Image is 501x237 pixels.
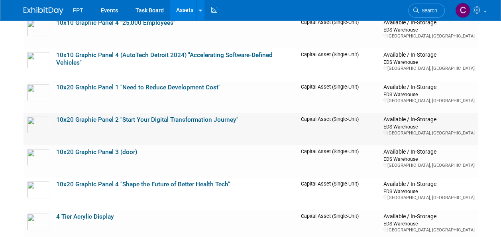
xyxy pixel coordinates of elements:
[383,156,474,162] div: EDS Warehouse
[24,7,63,15] img: ExhibitDay
[383,91,474,98] div: EDS Warehouse
[298,113,380,145] td: Capital Asset (Single-Unit)
[56,213,114,220] a: 4 Tier Acrylic Display
[383,26,474,33] div: EDS Warehouse
[383,65,474,71] div: [GEOGRAPHIC_DATA], [GEOGRAPHIC_DATA]
[383,130,474,136] div: [GEOGRAPHIC_DATA], [GEOGRAPHIC_DATA]
[383,51,474,59] div: Available / In-Storage
[298,81,380,113] td: Capital Asset (Single-Unit)
[383,116,474,123] div: Available / In-Storage
[383,213,474,220] div: Available / In-Storage
[383,59,474,65] div: EDS Warehouse
[383,84,474,91] div: Available / In-Storage
[56,51,273,67] a: 10x10 Graphic Panel 4 (AutoTech Detroit 2024) "Accelerating Software-Defined Vehicles"
[298,48,380,81] td: Capital Asset (Single-Unit)
[383,188,474,195] div: EDS Warehouse
[298,16,380,48] td: Capital Asset (Single-Unit)
[383,220,474,227] div: EDS Warehouse
[383,123,474,130] div: EDS Warehouse
[383,19,474,26] div: Available / In-Storage
[383,148,474,156] div: Available / In-Storage
[298,145,380,178] td: Capital Asset (Single-Unit)
[56,19,175,26] a: 10x10 Graphic Panel 4 "25,000 Employees"
[56,148,137,156] a: 10x20 Graphic Panel 3 (door)
[408,4,445,18] a: Search
[56,116,238,123] a: 10x20 Graphic Panel 2 "Start Your Digital Transformation Journey"
[383,195,474,201] div: [GEOGRAPHIC_DATA], [GEOGRAPHIC_DATA]
[383,98,474,104] div: [GEOGRAPHIC_DATA], [GEOGRAPHIC_DATA]
[56,84,220,91] a: 10x20 Graphic Panel 1 "Need to Reduce Development Cost"
[383,33,474,39] div: [GEOGRAPHIC_DATA], [GEOGRAPHIC_DATA]
[73,7,83,14] span: FPT
[383,181,474,188] div: Available / In-Storage
[383,162,474,168] div: [GEOGRAPHIC_DATA], [GEOGRAPHIC_DATA]
[56,181,230,188] a: 10x20 Graphic Panel 4 "Shape the Future of Better Health Tech"
[455,3,470,18] img: Cassandra Slowik
[419,8,437,14] span: Search
[298,178,380,210] td: Capital Asset (Single-Unit)
[383,227,474,233] div: [GEOGRAPHIC_DATA], [GEOGRAPHIC_DATA]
